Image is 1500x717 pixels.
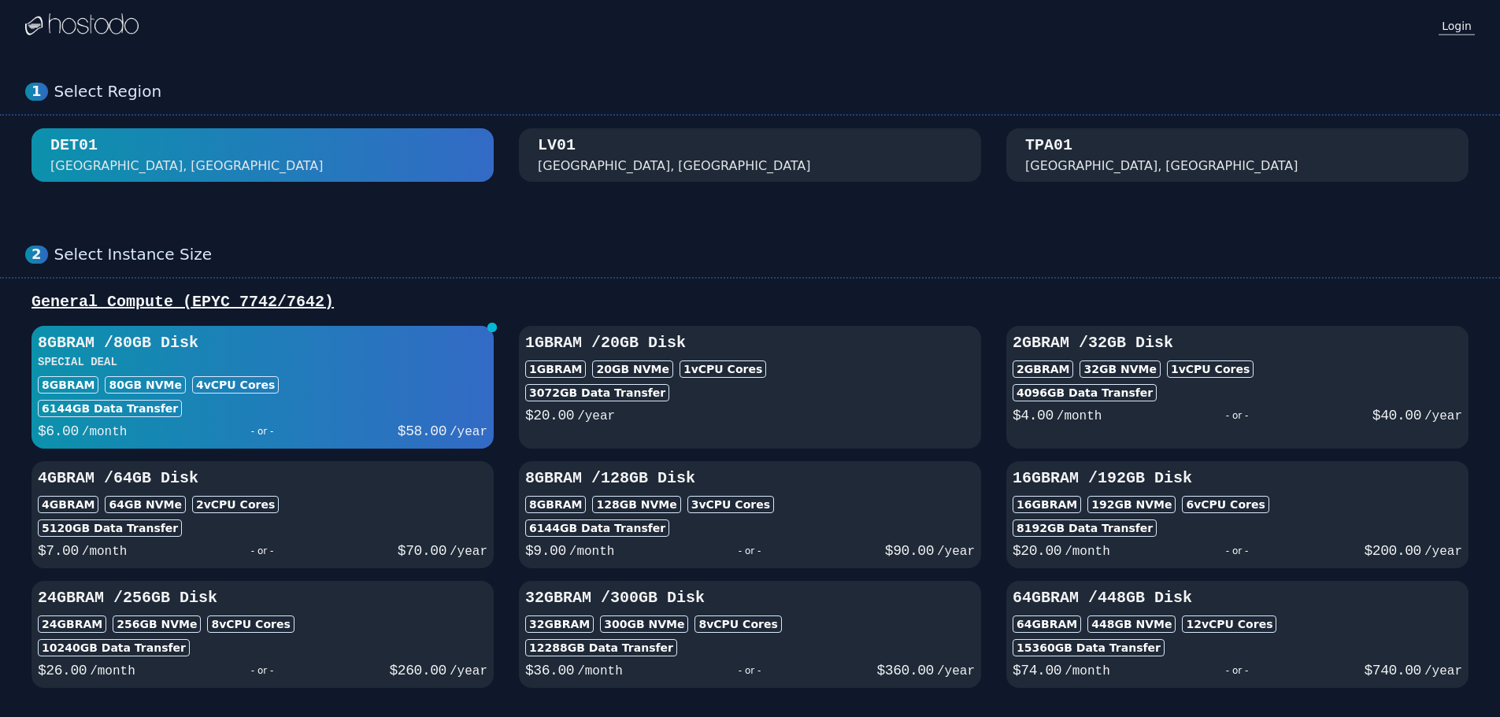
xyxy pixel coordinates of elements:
div: TPA01 [1025,135,1072,157]
div: 8 vCPU Cores [207,615,294,633]
span: $ 58.00 [398,423,446,439]
img: Logo [25,13,139,37]
span: $ 9.00 [525,543,566,559]
div: 3 vCPU Cores [687,496,774,513]
div: 1 vCPU Cores [1167,360,1254,378]
div: 6144 GB Data Transfer [525,519,669,537]
div: 80 GB NVMe [105,376,186,394]
div: [GEOGRAPHIC_DATA], [GEOGRAPHIC_DATA] [538,157,811,176]
span: $ 20.00 [1013,543,1061,559]
span: /month [82,425,128,439]
div: 3072 GB Data Transfer [525,384,669,401]
span: $ 20.00 [525,408,574,423]
span: /year [1424,664,1462,678]
div: - or - [1110,540,1365,562]
span: /month [90,664,135,678]
div: 4 vCPU Cores [192,376,279,394]
span: $ 740.00 [1365,663,1421,678]
div: 300 GB NVMe [600,615,688,633]
div: 8GB RAM [525,496,586,513]
div: General Compute (EPYC 7742/7642) [25,291,1475,313]
div: 1GB RAM [525,360,586,378]
div: [GEOGRAPHIC_DATA], [GEOGRAPHIC_DATA] [50,157,324,176]
h3: 1GB RAM / 20 GB Disk [525,332,975,354]
div: 2GB RAM [1013,360,1073,378]
div: Select Region [54,82,1475,102]
div: 10240 GB Data Transfer [38,639,190,656]
div: LV01 [538,135,576,157]
div: 8 vCPU Cores [694,615,781,633]
h3: 64GB RAM / 448 GB Disk [1013,587,1462,609]
span: /year [1424,409,1462,423]
span: /month [1057,409,1102,423]
h3: 8GB RAM / 128 GB Disk [525,468,975,490]
span: /year [577,409,615,423]
span: /year [937,664,975,678]
button: 24GBRAM /256GB Disk24GBRAM256GB NVMe8vCPU Cores10240GB Data Transfer$26.00/month- or -$260.00/year [31,581,494,688]
div: 6144 GB Data Transfer [38,400,182,417]
span: $ 260.00 [390,663,446,678]
button: 4GBRAM /64GB Disk4GBRAM64GB NVMe2vCPU Cores5120GB Data Transfer$7.00/month- or -$70.00/year [31,461,494,568]
button: 16GBRAM /192GB Disk16GBRAM192GB NVMe6vCPU Cores8192GB Data Transfer$20.00/month- or -$200.00/year [1006,461,1469,568]
h3: 16GB RAM / 192 GB Disk [1013,468,1462,490]
div: DET01 [50,135,98,157]
div: - or - [614,540,884,562]
div: Select Instance Size [54,245,1475,264]
div: 192 GB NVMe [1087,496,1176,513]
span: $ 70.00 [398,543,446,559]
div: 24GB RAM [38,615,106,633]
button: DET01 [GEOGRAPHIC_DATA], [GEOGRAPHIC_DATA] [31,128,494,182]
div: 4GB RAM [38,496,98,513]
div: 1 vCPU Cores [680,360,766,378]
span: /year [937,545,975,559]
span: $ 6.00 [38,423,79,439]
span: $ 360.00 [877,663,934,678]
div: 256 GB NVMe [113,615,201,633]
span: $ 36.00 [525,663,574,678]
div: - or - [623,660,877,682]
div: 8GB RAM [38,376,98,394]
h3: 24GB RAM / 256 GB Disk [38,587,487,609]
button: TPA01 [GEOGRAPHIC_DATA], [GEOGRAPHIC_DATA] [1006,128,1469,182]
button: 8GBRAM /128GB Disk8GBRAM128GB NVMe3vCPU Cores6144GB Data Transfer$9.00/month- or -$90.00/year [519,461,981,568]
span: /month [577,664,623,678]
div: 20 GB NVMe [592,360,673,378]
button: LV01 [GEOGRAPHIC_DATA], [GEOGRAPHIC_DATA] [519,128,981,182]
div: 32 GB NVMe [1080,360,1161,378]
div: - or - [135,660,390,682]
span: $ 26.00 [38,663,87,678]
div: 1 [25,83,48,101]
div: 6 vCPU Cores [1182,496,1269,513]
span: $ 200.00 [1365,543,1421,559]
div: - or - [1102,405,1372,427]
span: /year [450,545,487,559]
span: /year [1424,545,1462,559]
div: - or - [1110,660,1365,682]
div: - or - [127,540,397,562]
div: 5120 GB Data Transfer [38,519,182,537]
button: 32GBRAM /300GB Disk32GBRAM300GB NVMe8vCPU Cores12288GB Data Transfer$36.00/month- or -$360.00/year [519,581,981,688]
h3: 8GB RAM / 80 GB Disk [38,332,487,354]
button: 2GBRAM /32GB Disk2GBRAM32GB NVMe1vCPU Cores4096GB Data Transfer$4.00/month- or -$40.00/year [1006,326,1469,449]
div: 64 GB NVMe [105,496,186,513]
span: $ 4.00 [1013,408,1054,423]
span: $ 40.00 [1372,408,1421,423]
span: /month [569,545,615,559]
h3: 2GB RAM / 32 GB Disk [1013,332,1462,354]
div: 12288 GB Data Transfer [525,639,677,656]
span: /month [82,545,128,559]
div: 32GB RAM [525,615,594,633]
div: - or - [127,420,397,442]
h3: 4GB RAM / 64 GB Disk [38,468,487,490]
div: [GEOGRAPHIC_DATA], [GEOGRAPHIC_DATA] [1025,157,1298,176]
span: /month [1065,545,1110,559]
button: 64GBRAM /448GB Disk64GBRAM448GB NVMe12vCPU Cores15360GB Data Transfer$74.00/month- or -$740.00/year [1006,581,1469,688]
div: 64GB RAM [1013,615,1081,633]
span: /year [450,664,487,678]
span: $ 90.00 [885,543,934,559]
span: $ 7.00 [38,543,79,559]
div: 128 GB NVMe [592,496,680,513]
h3: SPECIAL DEAL [38,354,487,370]
div: 12 vCPU Cores [1182,615,1276,633]
div: 15360 GB Data Transfer [1013,639,1165,656]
